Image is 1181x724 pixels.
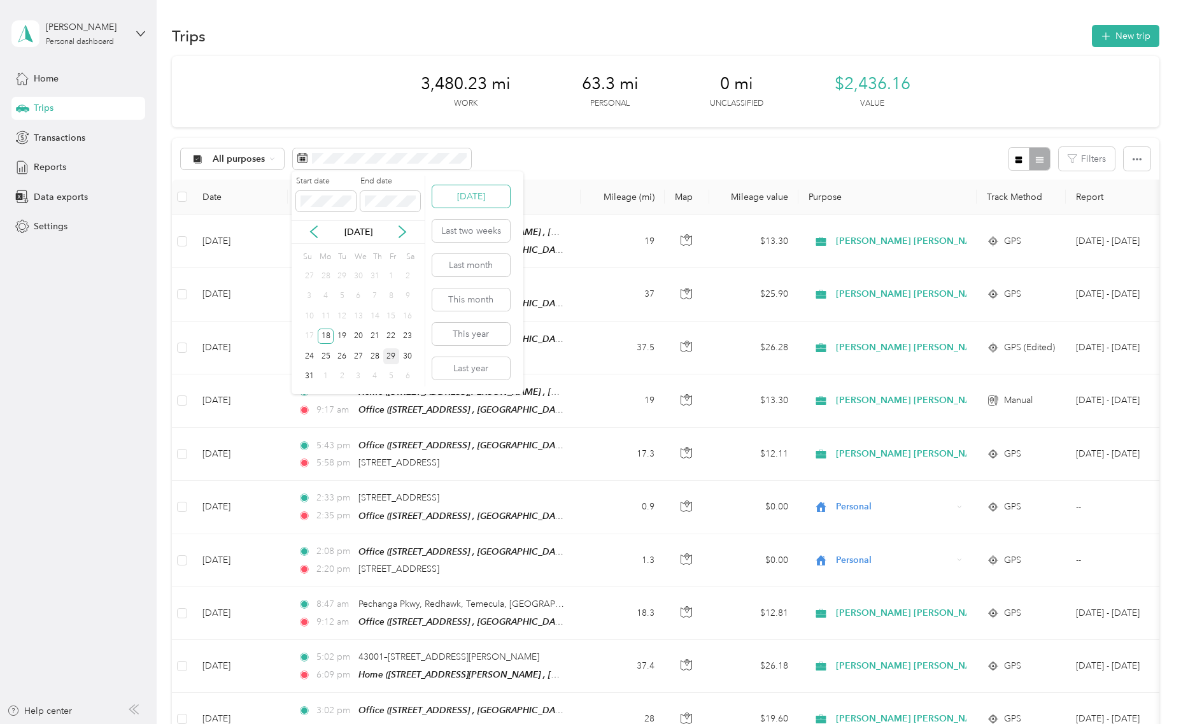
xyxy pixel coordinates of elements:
[318,308,334,324] div: 11
[836,553,952,567] span: Personal
[454,98,477,110] p: Work
[350,268,367,284] div: 30
[296,176,356,187] label: Start date
[581,215,665,268] td: 19
[316,704,353,718] span: 3:02 pm
[301,348,318,364] div: 24
[404,248,416,266] div: Sa
[358,227,734,238] span: Home ([STREET_ADDRESS][PERSON_NAME] , [GEOGRAPHIC_DATA], [GEOGRAPHIC_DATA])
[709,180,798,215] th: Mileage value
[358,440,663,451] span: Office ([STREET_ADDRESS] , [GEOGRAPHIC_DATA], [GEOGRAPHIC_DATA])
[1059,147,1115,171] button: Filters
[34,190,88,204] span: Data exports
[383,369,400,385] div: 5
[192,215,288,268] td: [DATE]
[1092,25,1159,47] button: New trip
[367,268,383,284] div: 31
[301,248,313,266] div: Su
[334,308,350,324] div: 12
[318,248,332,266] div: Mo
[581,534,665,587] td: 1.3
[318,288,334,304] div: 4
[367,348,383,364] div: 28
[34,72,59,85] span: Home
[836,606,1052,620] span: [PERSON_NAME] [PERSON_NAME] Family Agency
[358,599,601,609] span: Pechanga Pkwy, Redhawk, Temecula, [GEOGRAPHIC_DATA]
[977,180,1066,215] th: Track Method
[192,322,288,374] td: [DATE]
[318,348,334,364] div: 25
[334,329,350,344] div: 19
[350,329,367,344] div: 20
[192,180,288,215] th: Date
[665,180,709,215] th: Map
[1004,234,1021,248] span: GPS
[316,615,353,629] span: 9:12 am
[383,348,400,364] div: 29
[301,369,318,385] div: 31
[192,374,288,428] td: [DATE]
[720,74,753,94] span: 0 mi
[399,369,416,385] div: 6
[1004,287,1021,301] span: GPS
[358,387,734,397] span: Home ([STREET_ADDRESS][PERSON_NAME] , [GEOGRAPHIC_DATA], [GEOGRAPHIC_DATA])
[709,481,798,534] td: $0.00
[432,254,510,276] button: Last month
[367,288,383,304] div: 7
[316,650,353,664] span: 5:02 pm
[582,74,639,94] span: 63.3 mi
[350,288,367,304] div: 6
[350,369,367,385] div: 3
[581,268,665,321] td: 37
[318,268,334,284] div: 28
[350,348,367,364] div: 27
[581,322,665,374] td: 37.5
[836,500,952,514] span: Personal
[358,457,439,468] span: [STREET_ADDRESS]
[836,659,1052,673] span: [PERSON_NAME] [PERSON_NAME] Family Agency
[399,329,416,344] div: 23
[432,185,510,208] button: [DATE]
[581,587,665,640] td: 18.3
[301,268,318,284] div: 27
[1004,341,1055,355] span: GPS (Edited)
[367,369,383,385] div: 4
[399,308,416,324] div: 16
[709,587,798,640] td: $12.81
[581,374,665,428] td: 19
[192,428,288,481] td: [DATE]
[1004,606,1021,620] span: GPS
[836,394,1052,408] span: [PERSON_NAME] [PERSON_NAME] Family Agency
[301,329,318,344] div: 17
[709,322,798,374] td: $26.28
[1004,447,1021,461] span: GPS
[192,640,288,693] td: [DATE]
[358,511,663,522] span: Office ([STREET_ADDRESS] , [GEOGRAPHIC_DATA], [GEOGRAPHIC_DATA])
[334,369,350,385] div: 2
[590,98,630,110] p: Personal
[334,288,350,304] div: 5
[34,220,67,233] span: Settings
[383,288,400,304] div: 8
[316,403,353,417] span: 9:17 am
[581,481,665,534] td: 0.9
[192,481,288,534] td: [DATE]
[34,131,85,145] span: Transactions
[34,101,53,115] span: Trips
[316,509,353,523] span: 2:35 pm
[288,180,581,215] th: Locations
[358,669,734,680] span: Home ([STREET_ADDRESS][PERSON_NAME] , [GEOGRAPHIC_DATA], [GEOGRAPHIC_DATA])
[581,428,665,481] td: 17.3
[432,288,510,311] button: This month
[358,564,439,574] span: [STREET_ADDRESS]
[316,562,353,576] span: 2:20 pm
[358,492,439,503] span: [STREET_ADDRESS]
[1110,653,1181,724] iframe: Everlance-gr Chat Button Frame
[432,220,510,242] button: Last two weeks
[316,668,353,682] span: 6:09 pm
[709,215,798,268] td: $13.30
[334,268,350,284] div: 29
[7,704,72,718] div: Help center
[213,155,265,164] span: All purposes
[350,308,367,324] div: 13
